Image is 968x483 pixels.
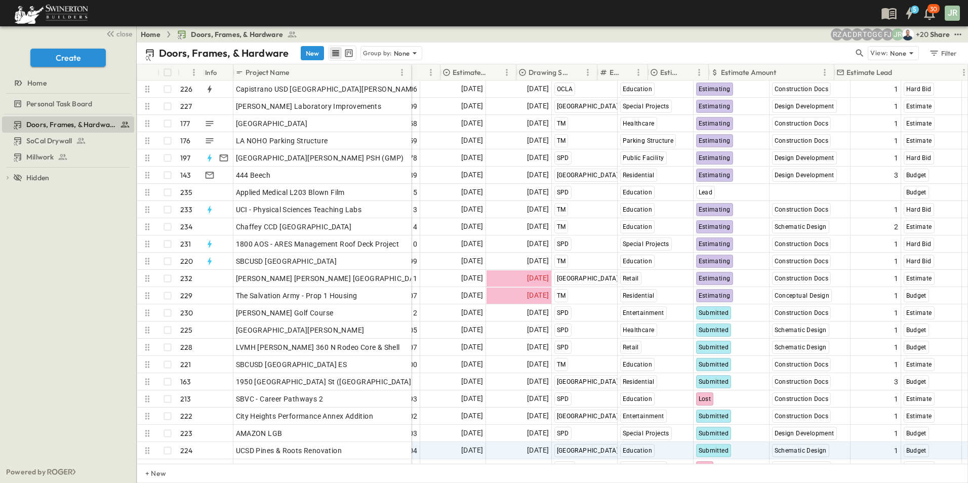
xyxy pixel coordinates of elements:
span: Public Facility [623,154,664,162]
span: SBVC - Career Pathways 2 [236,394,324,404]
span: Estimating [699,240,731,248]
p: 224 [180,446,193,456]
span: [DATE] [461,169,483,181]
button: Menu [188,66,200,78]
span: Estimate [906,103,932,110]
a: Doors, Frames, & Hardware [177,29,297,39]
div: Share [930,29,950,39]
span: [DATE] [461,135,483,146]
p: Estimate Status [453,67,488,77]
span: Hidden [26,173,49,183]
span: 1 [894,84,898,94]
span: 1 [894,118,898,129]
span: [DATE] [461,100,483,112]
span: Estimate [906,120,932,127]
p: 229 [180,291,193,301]
span: SBCUSD [GEOGRAPHIC_DATA] ES [236,359,347,370]
span: Construction Docs [775,309,829,316]
span: [GEOGRAPHIC_DATA][PERSON_NAME] [236,325,365,335]
span: 1 [894,394,898,404]
span: Estimate [906,395,932,402]
span: [DATE] [527,83,549,95]
h6: 5 [913,6,916,14]
span: Construction Docs [775,258,829,265]
a: Home [2,76,132,90]
button: close [102,26,134,41]
div: Personal Task Boardtest [2,96,134,112]
span: TM [557,361,566,368]
span: Estimating [699,206,731,213]
span: Estimating [699,172,731,179]
span: [GEOGRAPHIC_DATA] [557,413,619,420]
button: Menu [632,66,644,78]
p: 30 [930,5,937,13]
div: table view [328,46,356,61]
span: 3 [894,170,898,180]
span: City Heights Performance Annex Addition [236,411,374,421]
span: 1 [894,446,898,456]
button: Menu [501,66,513,78]
button: Sort [621,67,632,78]
a: Personal Task Board [2,97,132,111]
span: The Salvation Army - Prop 1 Housing [236,291,357,301]
span: Budget [906,327,926,334]
span: Education [623,395,653,402]
p: 197 [180,153,191,163]
span: [PERSON_NAME] [PERSON_NAME] [GEOGRAPHIC_DATA] [236,273,425,284]
span: Estimating [699,103,731,110]
span: Design Development [775,103,834,110]
span: Retail [623,344,639,351]
span: [DATE] [461,445,483,456]
button: row view [330,47,342,59]
span: TM [557,206,566,213]
p: 227 [180,101,192,111]
span: Submitted [699,344,729,351]
span: SPD [557,344,569,351]
span: [DATE] [461,462,483,473]
p: Drawing Status [529,67,569,77]
span: [PERSON_NAME] Laboratory Improvements [236,101,382,111]
span: [DATE] [527,255,549,267]
span: LA NOHO Parking Structure [236,136,328,146]
span: Hard Bid [906,258,932,265]
div: Joshua Russell (joshua.russell@swinerton.com) [892,28,904,41]
p: 225 [180,325,193,335]
span: [DATE] [527,204,549,215]
span: Submitted [699,447,729,454]
span: 1 [894,136,898,146]
button: Menu [819,66,831,78]
span: 1 [894,342,898,352]
a: Doors, Frames, & Hardware [2,117,132,132]
span: [DATE] [527,186,549,198]
p: 234 [180,222,193,232]
button: Create [30,49,106,67]
span: [DATE] [461,204,483,215]
span: 1 [894,273,898,284]
span: [GEOGRAPHIC_DATA] [557,447,619,454]
span: LVMH [PERSON_NAME] 360 N Rodeo Core & Shell [236,342,400,352]
span: [DATE] [527,169,549,181]
span: Design Development [775,430,834,437]
p: 223 [180,428,193,438]
a: Millwork [2,150,132,164]
div: Filter [929,48,957,59]
span: Residential [623,172,655,179]
span: [DATE] [527,410,549,422]
span: [DATE] [461,324,483,336]
p: 235 [180,187,193,197]
span: [DATE] [527,324,549,336]
span: [PERSON_NAME] Golf Course [236,308,334,318]
p: 177 [180,118,190,129]
span: Lost [699,395,711,402]
span: Design Development [775,154,834,162]
p: 213 [180,394,191,404]
span: Design Development [775,172,834,179]
span: Estimate [906,361,932,368]
a: Home [141,29,160,39]
span: Education [623,361,653,368]
span: 1 [894,205,898,215]
span: Healthcare [623,327,655,334]
span: 3 [894,377,898,387]
p: 221 [180,359,191,370]
span: Estimating [699,86,731,93]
